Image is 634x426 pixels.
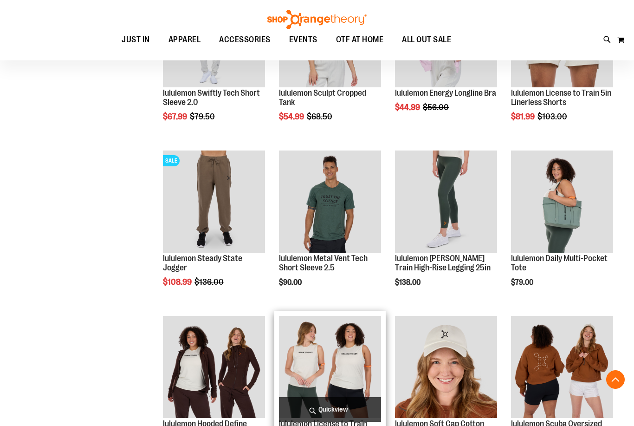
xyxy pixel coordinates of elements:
img: Main view of 2024 Convention lululemon Hooded Define Jacket [163,316,265,418]
img: Main view of 2024 October lululemon Wunder Train High-Rise [395,151,497,253]
span: $44.99 [395,103,421,112]
a: Main view of lululemon Womens Scuba Oversized Funnel Neck [511,316,613,419]
img: Shop Orangetheory [266,10,368,29]
a: Main view of 2024 Convention lululemon Daily Multi-Pocket Tote [511,151,613,254]
span: $54.99 [279,112,305,121]
img: Main view of 2024 Convention lululemon Soft Cap Cotton Twill Logo Rivet [395,316,497,418]
span: $67.99 [163,112,188,121]
a: Main view of 2024 October lululemon Wunder Train High-Rise [395,151,497,254]
span: $138.00 [395,278,422,287]
span: SALE [163,155,180,166]
a: lululemon Steady State JoggerSALE [163,151,265,254]
span: $68.50 [307,112,334,121]
a: Quickview [279,397,381,422]
span: $81.99 [511,112,536,121]
a: lululemon Sculpt Cropped Tank [279,88,366,107]
span: ALL OUT SALE [402,29,451,50]
a: Main view of 2024 Convention lululemon Soft Cap Cotton Twill Logo Rivet [395,316,497,419]
div: product [274,146,386,310]
a: Main view of 2024 October lululemon Metal Vent Tech SS [279,151,381,254]
span: ACCESSORIES [219,29,271,50]
span: $79.00 [511,278,535,287]
a: lululemon [PERSON_NAME] Train High-Rise Legging 25in [395,254,491,272]
img: Main view of 2024 Convention lululemon Daily Multi-Pocket Tote [511,151,613,253]
a: lululemon License to Train 5in Linerless Shorts [511,88,611,107]
img: Main view of lululemon Womens Scuba Oversized Funnel Neck [511,316,613,418]
span: $90.00 [279,278,303,287]
a: Main view of 2024 Convention lululemon Hooded Define Jacket [163,316,265,419]
a: lululemon Energy Longline Bra [395,88,496,98]
div: product [390,146,502,310]
span: $79.50 [190,112,216,121]
div: product [158,146,270,310]
span: $103.00 [537,112,569,121]
span: EVENTS [289,29,317,50]
span: $56.00 [423,103,450,112]
img: Main view of 2024 October lululemon Metal Vent Tech SS [279,151,381,253]
button: Back To Top [606,370,625,389]
span: $136.00 [194,277,225,287]
span: $108.99 [163,277,193,287]
img: lululemon Steady State Jogger [163,151,265,253]
a: lululemon Metal Vent Tech Short Sleeve 2.5 [279,254,368,272]
span: OTF AT HOME [336,29,384,50]
span: APPAREL [168,29,201,50]
span: JUST IN [122,29,150,50]
a: lululemon Swiftly Tech Short Sleeve 2.0 [163,88,260,107]
img: Main view of 2024 Convention lululemon License to Train [279,316,381,418]
a: Main view of 2024 Convention lululemon License to Train [279,316,381,419]
a: lululemon Daily Multi-Pocket Tote [511,254,608,272]
a: lululemon Steady State Jogger [163,254,242,272]
div: product [506,146,618,310]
